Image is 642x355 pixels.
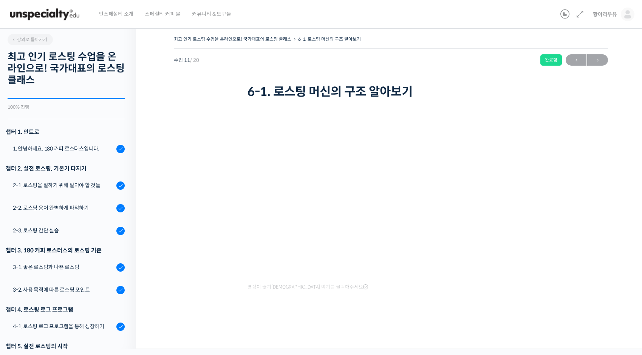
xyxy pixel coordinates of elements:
[248,85,535,99] h1: 6-1. 로스팅 머신의 구조 알아보기
[566,54,586,66] a: ←이전
[587,54,608,66] a: 다음→
[6,341,125,351] div: 챕터 5. 실전 로스팅의 시작
[6,304,125,315] div: 챕터 4. 로스팅 로그 프로그램
[593,11,617,18] span: 항아리우유
[8,105,125,109] div: 100% 진행
[540,54,562,66] div: 완료함
[174,36,291,42] a: 최고 인기 로스팅 수업을 온라인으로! 국가대표의 로스팅 클래스
[13,226,114,235] div: 2-3. 로스팅 간단 실습
[174,58,199,63] span: 수업 11
[13,181,114,189] div: 2-1. 로스팅을 잘하기 위해 알아야 할 것들
[11,37,47,42] span: 강의로 돌아가기
[13,204,114,212] div: 2-2. 로스팅 용어 완벽하게 파악하기
[6,245,125,255] div: 챕터 3. 180 커피 로스터스의 로스팅 기준
[190,57,199,63] span: / 20
[6,163,125,174] div: 챕터 2. 실전 로스팅, 기본기 다지기
[13,263,114,271] div: 3-1. 좋은 로스팅과 나쁜 로스팅
[13,286,114,294] div: 3-2. 사용 목적에 따른 로스팅 포인트
[8,51,125,86] h2: 최고 인기 로스팅 수업을 온라인으로! 국가대표의 로스팅 클래스
[6,127,125,137] h3: 챕터 1. 인트로
[13,322,114,330] div: 4-1. 로스팅 로그 프로그램을 통해 성장하기
[566,55,586,65] span: ←
[248,284,368,290] span: 영상이 끊기[DEMOGRAPHIC_DATA] 여기를 클릭해주세요
[298,36,361,42] a: 6-1. 로스팅 머신의 구조 알아보기
[587,55,608,65] span: →
[8,34,53,45] a: 강의로 돌아가기
[13,144,114,153] div: 1. 안녕하세요, 180 커피 로스터스입니다.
